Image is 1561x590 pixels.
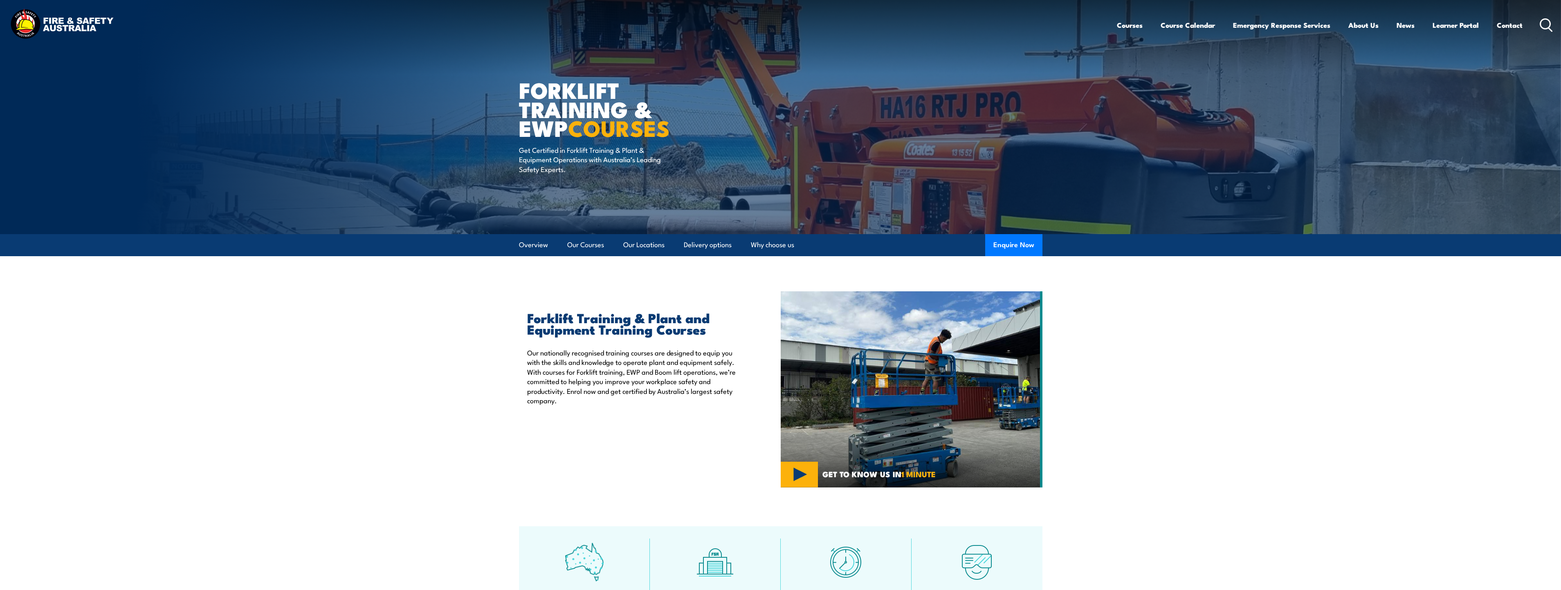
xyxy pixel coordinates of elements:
[1161,14,1215,36] a: Course Calendar
[822,470,936,478] span: GET TO KNOW US IN
[985,234,1042,256] button: Enquire Now
[1348,14,1379,36] a: About Us
[567,234,604,256] a: Our Courses
[1497,14,1523,36] a: Contact
[527,312,743,335] h2: Forklift Training & Plant and Equipment Training Courses
[527,348,743,405] p: Our nationally recognised training courses are designed to equip you with the skills and knowledg...
[519,145,668,174] p: Get Certified in Forklift Training & Plant & Equipment Operations with Australia’s Leading Safety...
[519,234,548,256] a: Overview
[901,468,936,480] strong: 1 MINUTE
[565,543,604,581] img: auswide-icon
[1433,14,1479,36] a: Learner Portal
[519,80,721,137] h1: Forklift Training & EWP
[957,543,996,581] img: tech-icon
[827,543,865,581] img: fast-icon
[568,110,670,144] strong: COURSES
[623,234,665,256] a: Our Locations
[696,543,734,581] img: facilities-icon
[1397,14,1415,36] a: News
[1117,14,1143,36] a: Courses
[751,234,794,256] a: Why choose us
[684,234,732,256] a: Delivery options
[1233,14,1330,36] a: Emergency Response Services
[781,291,1042,487] img: Verification of Competency (VOC) for Elevating Work Platform (EWP) Under 11m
